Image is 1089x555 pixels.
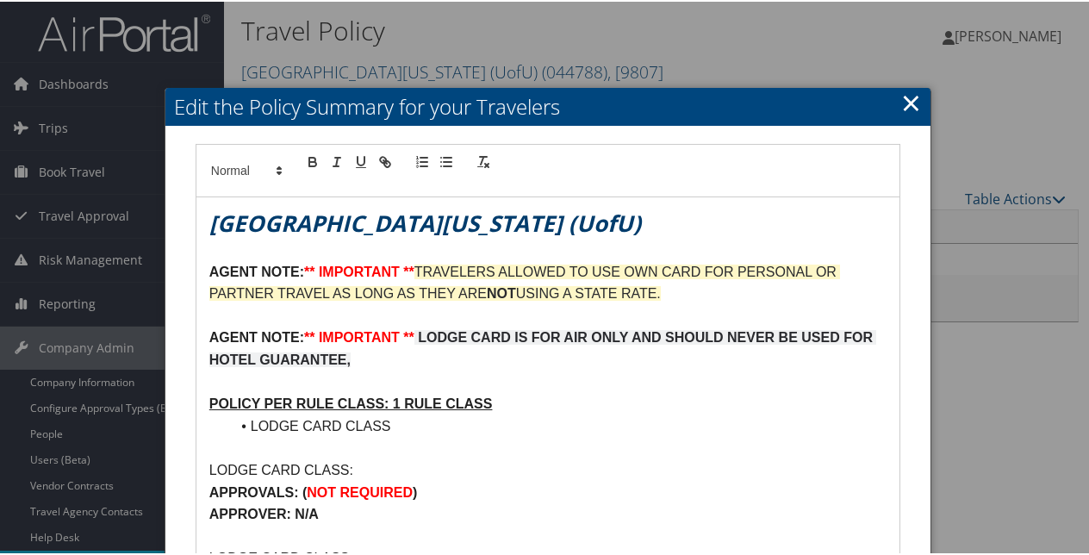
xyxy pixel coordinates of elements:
[307,483,413,498] strong: NOT REQUIRED
[209,483,307,498] strong: APPROVALS: (
[209,328,304,343] strong: AGENT NOTE:
[209,458,887,480] p: LODGE CARD CLASS:
[209,505,319,520] strong: APPROVER: N/A
[516,284,661,299] span: USING A STATE RATE.
[209,263,304,277] strong: AGENT NOTE:
[165,86,930,124] h2: Edit the Policy Summary for your Travelers
[230,414,887,436] li: LODGE CARD CLASS
[487,284,516,299] strong: NOT
[209,328,877,365] strong: LODGE CARD IS FOR AIR ONLY AND SHOULD NEVER BE USED FOR HOTEL GUARANTEE,
[209,206,641,237] em: [GEOGRAPHIC_DATA][US_STATE] (UofU)
[413,483,417,498] strong: )
[901,84,921,118] a: Close
[209,263,841,300] span: TRAVELERS ALLOWED TO USE OWN CARD FOR PERSONAL OR PARTNER TRAVEL AS LONG AS THEY ARE
[209,395,493,409] u: POLICY PER RULE CLASS: 1 RULE CLASS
